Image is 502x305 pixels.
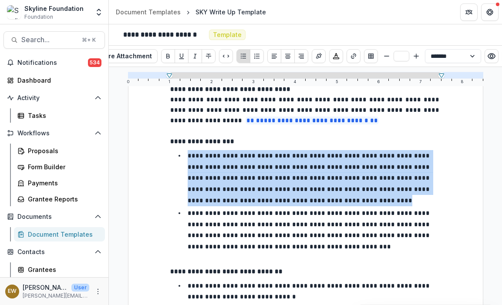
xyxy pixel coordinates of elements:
[23,292,89,300] p: [PERSON_NAME][EMAIL_ADDRESS][DOMAIN_NAME]
[281,49,295,63] button: Align Center
[93,286,103,297] button: More
[347,49,360,63] button: Create link
[17,94,91,102] span: Activity
[3,210,105,224] button: Open Documents
[116,7,181,17] div: Document Templates
[485,49,499,63] button: Preview preview-doc.pdf
[195,7,266,17] div: SKY Write Up Template
[312,49,326,63] button: Insert Signature
[23,283,68,292] p: [PERSON_NAME]
[112,6,270,18] nav: breadcrumb
[17,213,91,221] span: Documents
[236,49,250,63] button: Bullet List
[78,49,158,63] button: Configure Attachment
[3,245,105,259] button: Open Contacts
[28,162,98,171] div: Form Builder
[24,4,84,13] div: Skyline Foundation
[213,31,242,39] span: Template
[3,91,105,105] button: Open Activity
[28,178,98,188] div: Payments
[14,160,105,174] a: Form Builder
[112,6,184,18] a: Document Templates
[3,126,105,140] button: Open Workflows
[28,111,98,120] div: Tasks
[28,265,98,274] div: Grantees
[21,36,77,44] span: Search...
[481,3,499,21] button: Get Help
[202,49,216,63] button: Strike
[88,58,101,67] span: 534
[28,230,98,239] div: Document Templates
[17,130,91,137] span: Workflows
[28,194,98,204] div: Grantee Reports
[14,192,105,206] a: Grantee Reports
[14,108,105,123] a: Tasks
[188,49,202,63] button: Italicize
[71,284,89,292] p: User
[411,51,421,61] button: Bigger
[14,144,105,158] a: Proposals
[28,146,98,155] div: Proposals
[161,49,175,63] button: Bold
[7,5,21,19] img: Skyline Foundation
[14,227,105,241] a: Document Templates
[381,51,392,61] button: Smaller
[14,262,105,277] a: Grantees
[294,49,308,63] button: Align Right
[17,76,98,85] div: Dashboard
[3,31,105,49] button: Search...
[17,59,88,67] span: Notifications
[93,3,105,21] button: Open entity switcher
[24,13,53,21] span: Foundation
[3,73,105,87] a: Dashboard
[460,3,478,21] button: Partners
[175,49,189,63] button: Underline
[80,35,98,45] div: ⌘ + K
[14,176,105,190] a: Payments
[267,49,281,63] button: Align Left
[364,49,378,63] button: Insert Table
[219,49,233,63] button: Code
[329,49,343,63] button: Choose font color
[3,56,105,70] button: Notifications534
[250,49,264,63] button: Ordered List
[8,288,17,294] div: Eddie Whitfield
[17,248,91,256] span: Contacts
